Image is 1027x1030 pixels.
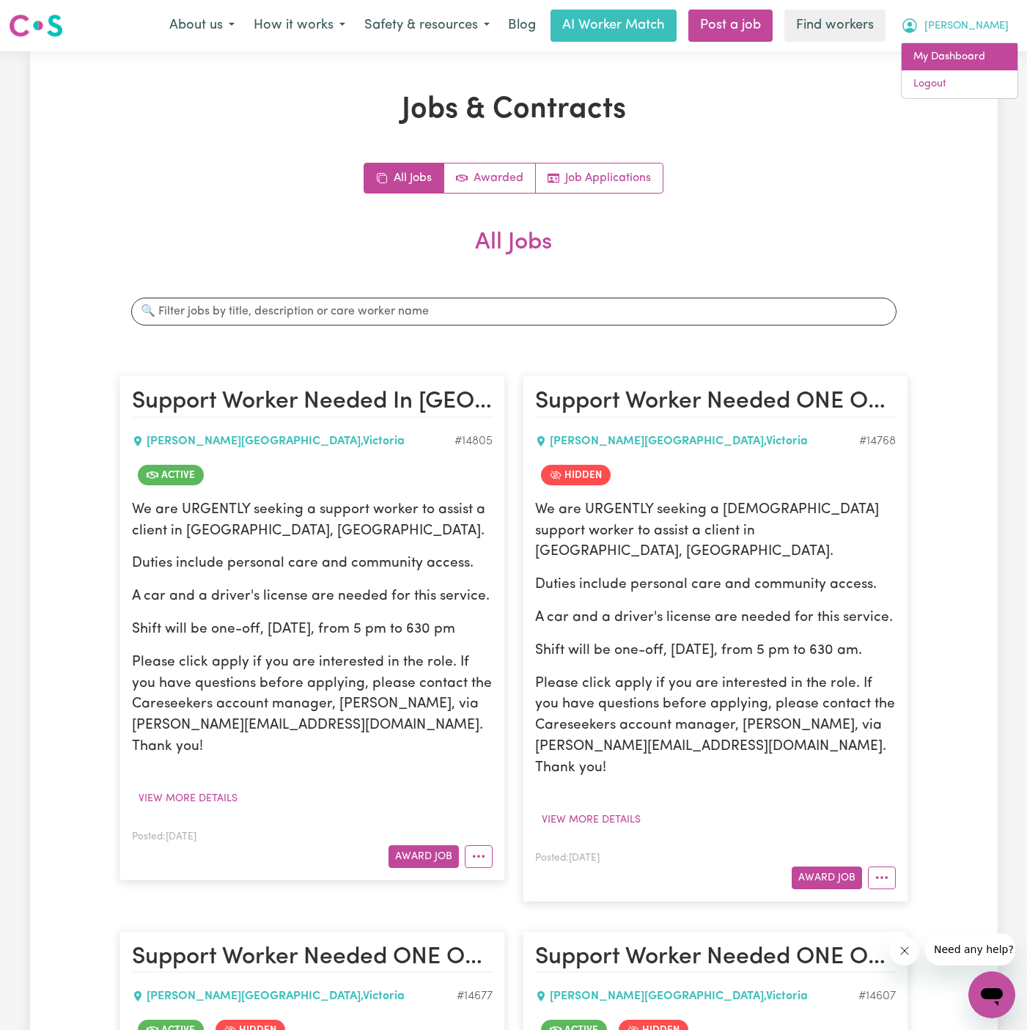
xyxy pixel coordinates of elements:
[535,388,896,417] h2: Support Worker Needed ONE OFF Monday 28/07 In Deanside, VIC
[535,809,647,831] button: View more details
[792,867,862,889] button: Award Job
[9,9,63,43] a: Careseekers logo
[244,10,355,41] button: How it works
[968,971,1015,1018] iframe: Button to launch messaging window
[891,10,1018,41] button: My Account
[535,674,896,779] p: Please click apply if you are interested in the role. If you have questions before applying, plea...
[444,163,536,193] a: Active jobs
[138,465,204,485] span: Job is active
[535,641,896,662] p: Shift will be one-off, [DATE], from 5 pm to 630 am.
[551,10,677,42] a: AI Worker Match
[132,553,493,575] p: Duties include personal care and community access.
[499,10,545,42] a: Blog
[457,987,493,1005] div: Job ID #14677
[925,933,1015,965] iframe: Message from company
[132,388,493,417] h2: Support Worker Needed In Deanside, VIC
[132,832,196,842] span: Posted: [DATE]
[902,43,1017,71] a: My Dashboard
[131,298,897,325] input: 🔍 Filter jobs by title, description or care worker name
[541,465,611,485] span: Job is hidden
[454,433,493,450] div: Job ID #14805
[132,433,454,450] div: [PERSON_NAME][GEOGRAPHIC_DATA] , Victoria
[389,845,459,868] button: Award Job
[535,987,858,1005] div: [PERSON_NAME][GEOGRAPHIC_DATA] , Victoria
[355,10,499,41] button: Safety & resources
[535,943,896,973] h2: Support Worker Needed ONE OFF In Deanside, VIC
[688,10,773,42] a: Post a job
[132,987,457,1005] div: [PERSON_NAME][GEOGRAPHIC_DATA] , Victoria
[132,943,493,973] h2: Support Worker Needed ONE OFF Saturday 19/07 In Deanside, VIC
[364,163,444,193] a: All jobs
[132,500,493,542] p: We are URGENTLY seeking a support worker to assist a client in [GEOGRAPHIC_DATA], [GEOGRAPHIC_DATA].
[535,575,896,596] p: Duties include personal care and community access.
[465,845,493,868] button: More options
[160,10,244,41] button: About us
[535,433,859,450] div: [PERSON_NAME][GEOGRAPHIC_DATA] , Victoria
[132,787,244,810] button: View more details
[868,867,896,889] button: More options
[132,586,493,608] p: A car and a driver's license are needed for this service.
[132,652,493,758] p: Please click apply if you are interested in the role. If you have questions before applying, plea...
[890,936,919,965] iframe: Close message
[535,608,896,629] p: A car and a driver's license are needed for this service.
[901,43,1018,99] div: My Account
[859,433,896,450] div: Job ID #14768
[535,853,600,863] span: Posted: [DATE]
[902,70,1017,98] a: Logout
[924,18,1009,34] span: [PERSON_NAME]
[132,619,493,641] p: Shift will be one-off, [DATE], from 5 pm to 630 pm
[119,229,908,280] h2: All Jobs
[784,10,886,42] a: Find workers
[535,500,896,563] p: We are URGENTLY seeking a [DEMOGRAPHIC_DATA] support worker to assist a client in [GEOGRAPHIC_DAT...
[119,92,908,128] h1: Jobs & Contracts
[9,12,63,39] img: Careseekers logo
[858,987,896,1005] div: Job ID #14607
[536,163,663,193] a: Job applications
